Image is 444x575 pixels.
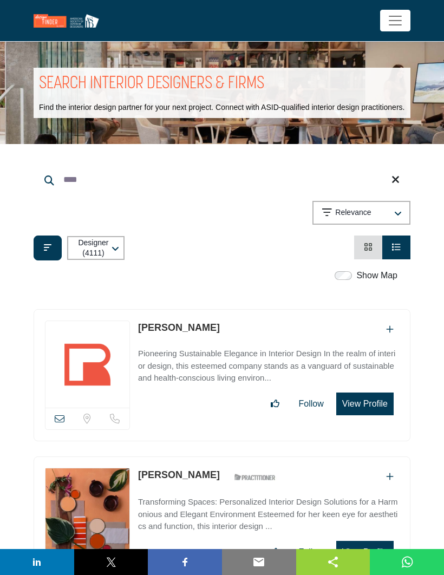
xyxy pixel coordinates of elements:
[34,14,105,28] img: Site Logo
[312,201,410,225] button: Relevance
[336,393,394,415] button: View Profile
[138,341,399,384] a: Pioneering Sustainable Elegance in Interior Design In the realm of interior design, this esteemed...
[354,236,382,259] li: Card View
[392,243,401,252] a: View List
[105,556,117,569] img: twitter sharing button
[138,348,399,384] p: Pioneering Sustainable Elegance in Interior Design In the realm of interior design, this esteemed...
[39,102,404,113] p: Find the interior design partner for your next project. Connect with ASID-qualified interior desi...
[34,167,410,193] input: Search Keyword
[364,243,373,252] a: View Card
[138,489,399,533] a: Transforming Spaces: Personalized Interior Design Solutions for a Harmonious and Elegant Environm...
[382,236,410,259] li: List View
[386,325,394,334] a: Add To List
[39,73,264,96] h1: SEARCH INTERIOR DESIGNERS & FIRMS
[179,556,192,569] img: facebook sharing button
[252,556,265,569] img: email sharing button
[77,238,110,259] p: Designer (4111)
[45,321,129,408] img: Beth Cochran
[138,469,220,480] a: [PERSON_NAME]
[386,472,394,481] a: Add To List
[401,556,414,569] img: whatsapp sharing button
[45,468,129,555] img: Beth Robben
[138,322,220,333] a: [PERSON_NAME]
[67,236,125,260] button: Designer (4111)
[264,541,286,563] button: Like listing
[138,321,220,335] p: Beth Cochran
[230,471,279,484] img: ASID Qualified Practitioners Badge Icon
[45,468,129,566] a: ASID Allied Practitioner
[356,269,397,282] label: Show Map
[327,556,339,569] img: sharethis sharing button
[34,236,62,260] button: Filter categories
[292,393,331,415] button: Follow
[292,541,331,563] button: Follow
[264,393,286,415] button: Like listing
[335,207,371,218] p: Relevance
[30,556,43,569] img: linkedin sharing button
[380,10,410,31] button: Toggle navigation
[138,468,220,482] p: Beth Robben
[138,496,399,533] p: Transforming Spaces: Personalized Interior Design Solutions for a Harmonious and Elegant Environm...
[336,541,394,564] button: View Profile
